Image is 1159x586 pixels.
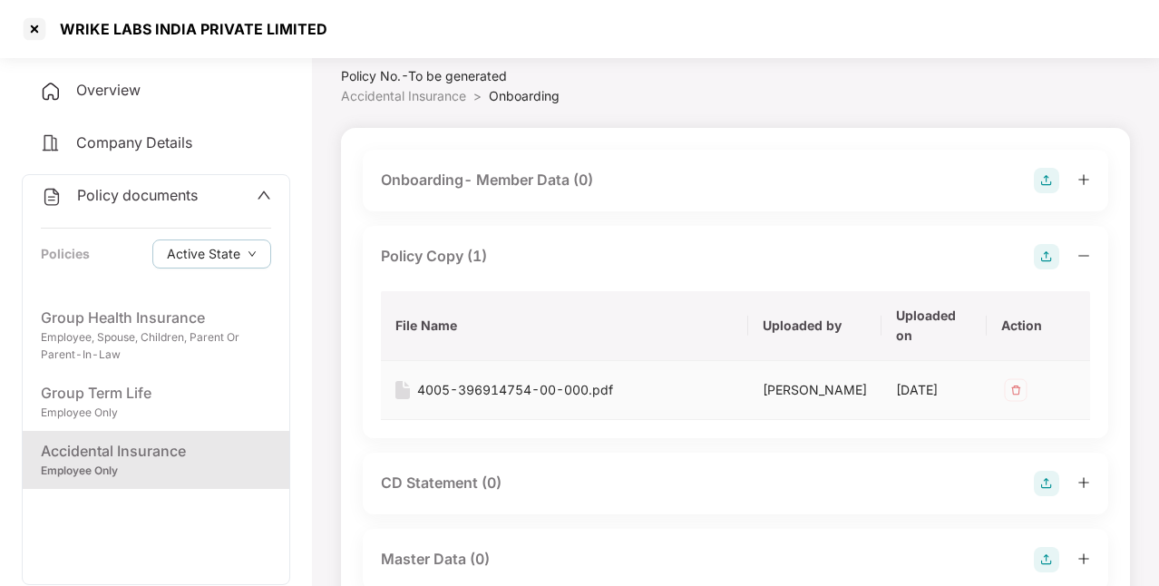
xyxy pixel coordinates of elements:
img: svg+xml;base64,PHN2ZyB4bWxucz0iaHR0cDovL3d3dy53My5vcmcvMjAwMC9zdmciIHdpZHRoPSIyNCIgaGVpZ2h0PSIyNC... [41,186,63,208]
span: Company Details [76,133,192,151]
div: Onboarding- Member Data (0) [381,169,593,191]
div: Group Health Insurance [41,307,271,329]
img: svg+xml;base64,PHN2ZyB4bWxucz0iaHR0cDovL3d3dy53My5vcmcvMjAwMC9zdmciIHdpZHRoPSIyOCIgaGVpZ2h0PSIyOC... [1034,244,1059,269]
span: up [257,188,271,202]
span: plus [1077,173,1090,186]
div: CD Statement (0) [381,472,502,494]
img: svg+xml;base64,PHN2ZyB4bWxucz0iaHR0cDovL3d3dy53My5vcmcvMjAwMC9zdmciIHdpZHRoPSIzMiIgaGVpZ2h0PSIzMi... [1001,376,1030,405]
span: plus [1077,552,1090,565]
th: Action [987,291,1090,361]
th: Uploaded on [881,291,987,361]
div: Employee Only [41,463,271,480]
div: [PERSON_NAME] [763,380,867,400]
div: Policies [41,244,90,264]
span: > [473,88,482,103]
img: svg+xml;base64,PHN2ZyB4bWxucz0iaHR0cDovL3d3dy53My5vcmcvMjAwMC9zdmciIHdpZHRoPSIyOCIgaGVpZ2h0PSIyOC... [1034,547,1059,572]
div: [DATE] [896,380,972,400]
img: svg+xml;base64,PHN2ZyB4bWxucz0iaHR0cDovL3d3dy53My5vcmcvMjAwMC9zdmciIHdpZHRoPSIxNiIgaGVpZ2h0PSIyMC... [395,381,410,399]
div: Policy No.- To be generated [341,66,612,86]
button: Active Statedown [152,239,271,269]
span: Policy documents [77,186,198,204]
span: minus [1077,249,1090,262]
img: svg+xml;base64,PHN2ZyB4bWxucz0iaHR0cDovL3d3dy53My5vcmcvMjAwMC9zdmciIHdpZHRoPSIyOCIgaGVpZ2h0PSIyOC... [1034,471,1059,496]
span: Onboarding [489,88,560,103]
th: Uploaded by [748,291,881,361]
span: down [248,249,257,259]
div: WRIKE LABS INDIA PRIVATE LIMITED [49,20,327,38]
div: Employee Only [41,405,271,422]
span: Overview [76,81,141,99]
div: Accidental Insurance [41,440,271,463]
span: plus [1077,476,1090,489]
img: svg+xml;base64,PHN2ZyB4bWxucz0iaHR0cDovL3d3dy53My5vcmcvMjAwMC9zdmciIHdpZHRoPSIyNCIgaGVpZ2h0PSIyNC... [40,132,62,154]
div: 4005-396914754-00-000.pdf [417,380,613,400]
img: svg+xml;base64,PHN2ZyB4bWxucz0iaHR0cDovL3d3dy53My5vcmcvMjAwMC9zdmciIHdpZHRoPSIyNCIgaGVpZ2h0PSIyNC... [40,81,62,103]
th: File Name [381,291,748,361]
div: Master Data (0) [381,548,490,571]
div: Group Term Life [41,382,271,405]
div: Employee, Spouse, Children, Parent Or Parent-In-Law [41,329,271,364]
span: Active State [167,244,240,264]
img: svg+xml;base64,PHN2ZyB4bWxucz0iaHR0cDovL3d3dy53My5vcmcvMjAwMC9zdmciIHdpZHRoPSIyOCIgaGVpZ2h0PSIyOC... [1034,168,1059,193]
span: Accidental Insurance [341,88,466,103]
div: Policy Copy (1) [381,245,487,268]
